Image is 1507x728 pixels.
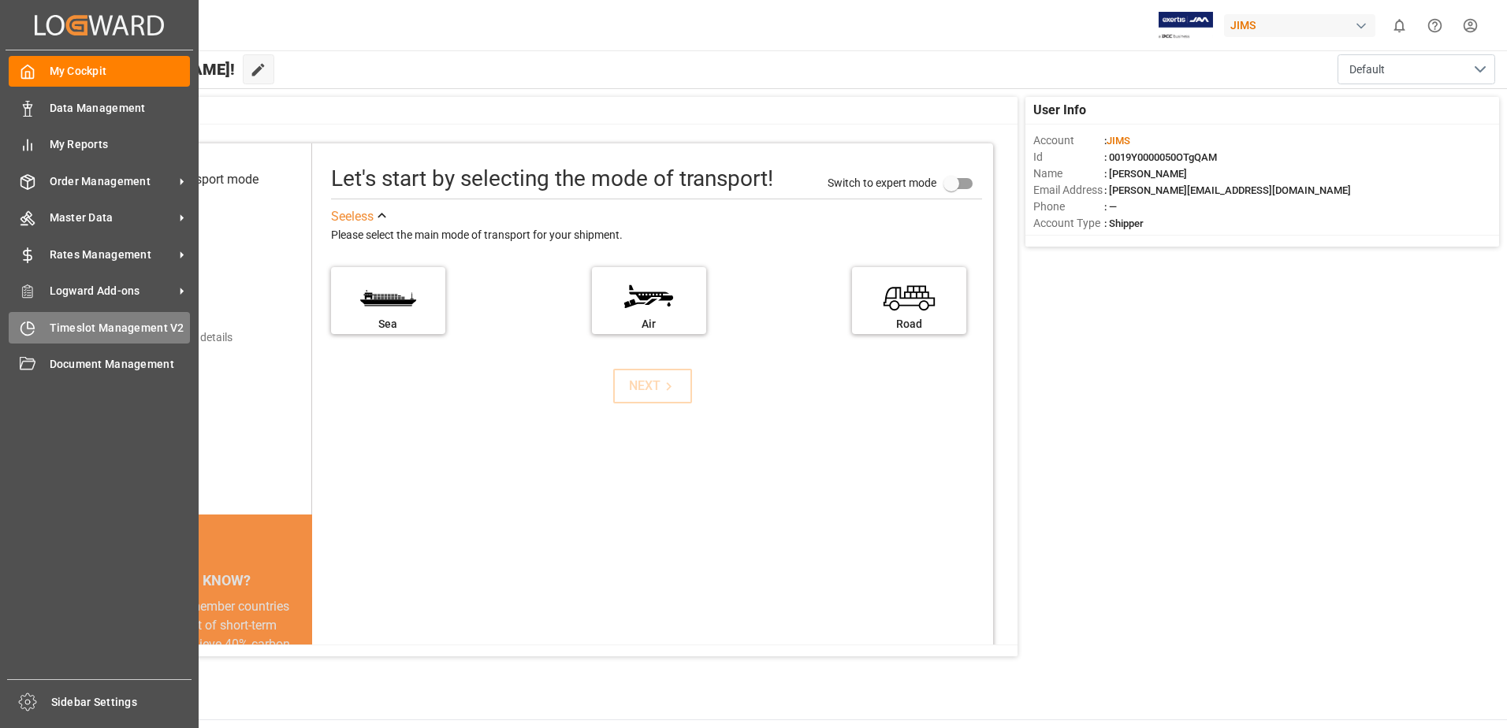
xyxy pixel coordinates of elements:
button: NEXT [613,369,692,403]
div: See less [331,207,374,226]
div: Sea [339,316,437,332]
button: open menu [1338,54,1495,84]
span: Phone [1033,199,1104,215]
span: : [1104,135,1130,147]
span: Name [1033,165,1104,182]
button: next slide / item [290,597,312,711]
span: Logward Add-ons [50,283,174,299]
div: Road [860,316,958,332]
div: JIMS [1224,14,1375,37]
span: Account [1033,132,1104,149]
button: Help Center [1417,8,1453,43]
span: Master Data [50,210,174,226]
span: Email Address [1033,182,1104,199]
span: JIMS [1107,135,1130,147]
a: Document Management [9,349,190,380]
div: Air [600,316,698,332]
button: show 0 new notifications [1382,8,1417,43]
span: Timeslot Management V2 [50,320,191,336]
div: Let's start by selecting the mode of transport! [331,162,773,195]
span: My Reports [50,136,191,153]
span: : — [1104,201,1117,213]
span: : Shipper [1104,217,1144,229]
a: My Reports [9,129,190,160]
span: : [PERSON_NAME][EMAIL_ADDRESS][DOMAIN_NAME] [1104,184,1351,196]
div: NEXT [629,377,677,396]
a: Timeslot Management V2 [9,312,190,343]
span: : [PERSON_NAME] [1104,168,1187,180]
div: Please select the main mode of transport for your shipment. [331,226,982,245]
span: User Info [1033,101,1086,120]
div: Add shipping details [134,329,233,346]
a: Data Management [9,92,190,123]
span: : 0019Y0000050OTgQAM [1104,151,1217,163]
span: Default [1349,61,1385,78]
span: Hello [PERSON_NAME]! [65,54,235,84]
img: Exertis%20JAM%20-%20Email%20Logo.jpg_1722504956.jpg [1159,12,1213,39]
span: Rates Management [50,247,174,263]
span: Switch to expert mode [828,176,936,188]
button: JIMS [1224,10,1382,40]
span: Id [1033,149,1104,165]
span: My Cockpit [50,63,191,80]
span: Document Management [50,356,191,373]
span: Order Management [50,173,174,190]
span: Sidebar Settings [51,694,192,711]
span: Data Management [50,100,191,117]
span: Account Type [1033,215,1104,232]
a: My Cockpit [9,56,190,87]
